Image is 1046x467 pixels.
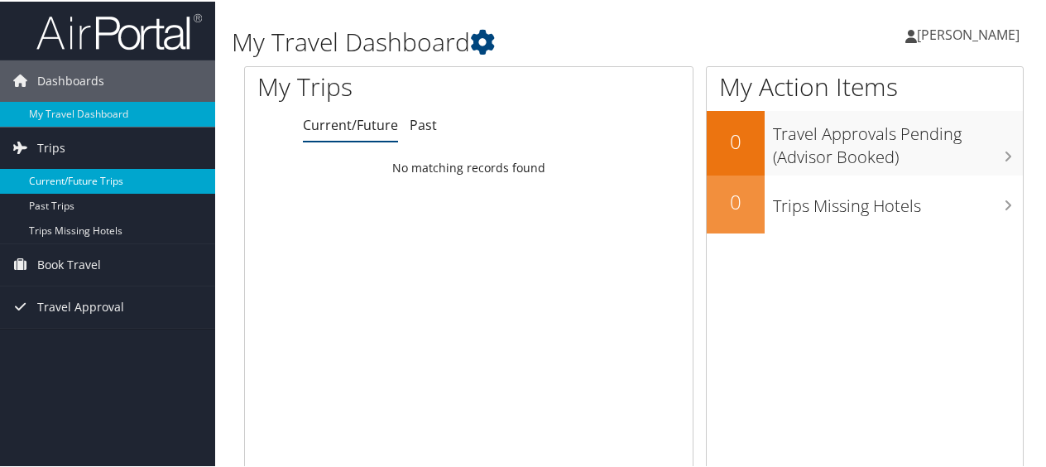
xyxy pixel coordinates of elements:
h3: Travel Approvals Pending (Advisor Booked) [773,113,1023,167]
a: 0Travel Approvals Pending (Advisor Booked) [707,109,1023,173]
span: Trips [37,126,65,167]
h2: 0 [707,186,765,214]
a: 0Trips Missing Hotels [707,174,1023,232]
span: Book Travel [37,243,101,284]
span: Travel Approval [37,285,124,326]
h1: My Travel Dashboard [232,23,768,58]
a: [PERSON_NAME] [905,8,1036,58]
h1: My Action Items [707,68,1023,103]
a: Current/Future [303,114,398,132]
td: No matching records found [245,152,693,181]
h2: 0 [707,126,765,154]
h1: My Trips [257,68,494,103]
a: Past [410,114,437,132]
span: [PERSON_NAME] [917,24,1020,42]
img: airportal-logo.png [36,11,202,50]
span: Dashboards [37,59,104,100]
h3: Trips Missing Hotels [773,185,1023,216]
